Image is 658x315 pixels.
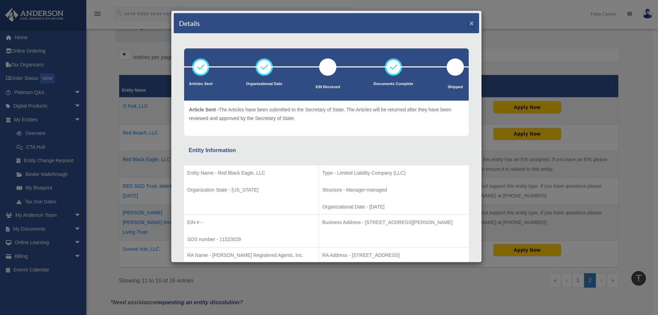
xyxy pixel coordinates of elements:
span: Article Sent - [189,107,219,112]
p: SOS number - 11523029 [187,235,315,244]
p: The Articles have been submitted to the Secretary of State. The Articles will be returned after t... [189,105,464,122]
p: Organizational Date [246,81,282,87]
p: Entity Name - Red Black Eagle, LLC [187,169,315,177]
p: Organization State - [US_STATE] [187,186,315,194]
p: Organizational Date - [DATE] [322,203,466,211]
p: Articles Sent [189,81,212,87]
p: EIN # - [187,218,315,227]
p: Shipped [447,84,464,91]
p: Documents Complete [373,81,413,87]
button: × [469,19,474,27]
p: RA Name - [PERSON_NAME] Registered Agents, Inc. [187,251,315,260]
p: Structure - Manager-managed [322,186,466,194]
h4: Details [179,18,200,28]
p: EIN Recieved [316,84,340,91]
p: RA Address - [STREET_ADDRESS] [322,251,466,260]
p: Business Address - [STREET_ADDRESS][PERSON_NAME] [322,218,466,227]
div: Entity Information [189,146,464,155]
p: Type - Limited Liability Company (LLC) [322,169,466,177]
